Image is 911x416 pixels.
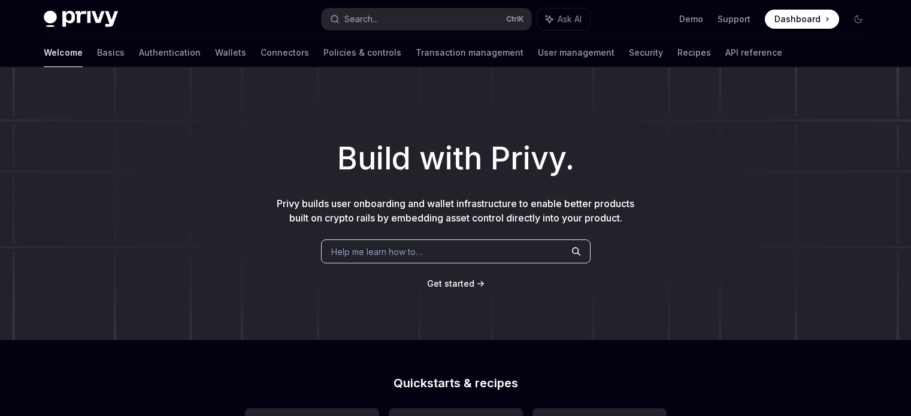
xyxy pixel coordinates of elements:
[718,13,750,25] a: Support
[277,198,634,224] span: Privy builds user onboarding and wallet infrastructure to enable better products built on crypto ...
[44,38,83,67] a: Welcome
[331,245,422,258] span: Help me learn how to…
[245,377,667,389] h2: Quickstarts & recipes
[774,13,821,25] span: Dashboard
[261,38,309,67] a: Connectors
[427,278,474,290] a: Get started
[416,38,523,67] a: Transaction management
[558,13,582,25] span: Ask AI
[97,38,125,67] a: Basics
[322,8,531,30] button: Search...CtrlK
[323,38,401,67] a: Policies & controls
[344,12,378,26] div: Search...
[679,13,703,25] a: Demo
[725,38,782,67] a: API reference
[19,135,892,182] h1: Build with Privy.
[538,38,615,67] a: User management
[139,38,201,67] a: Authentication
[506,14,524,24] span: Ctrl K
[849,10,868,29] button: Toggle dark mode
[215,38,246,67] a: Wallets
[537,8,590,30] button: Ask AI
[427,278,474,289] span: Get started
[677,38,711,67] a: Recipes
[629,38,663,67] a: Security
[44,11,118,28] img: dark logo
[765,10,839,29] a: Dashboard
